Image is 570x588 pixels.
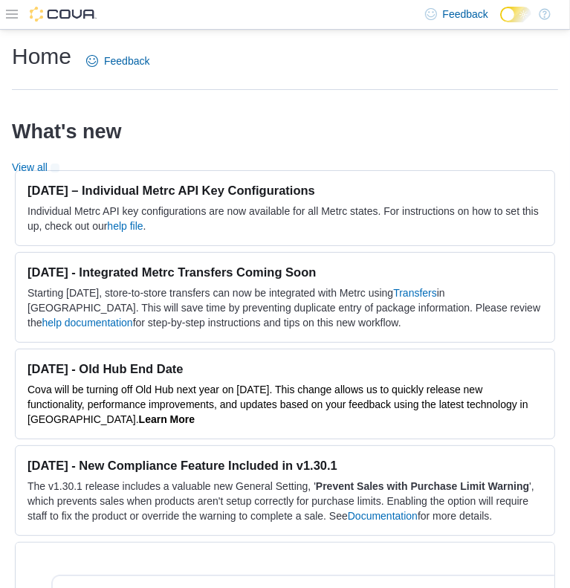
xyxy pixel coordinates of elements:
span: Dark Mode [500,22,501,23]
input: Dark Mode [500,7,531,22]
span: Feedback [104,54,149,68]
a: Feedback [80,46,155,76]
a: View allExternal link [12,161,59,173]
svg: External link [51,164,59,172]
span: Feedback [443,7,488,22]
h3: [DATE] - Integrated Metrc Transfers Coming Soon [27,265,543,280]
span: Cova will be turning off Old Hub next year on [DATE]. This change allows us to quickly release ne... [27,384,528,425]
h3: [DATE] – Individual Metrc API Key Configurations [27,183,543,198]
a: help file [107,220,143,232]
a: Learn More [139,413,195,425]
p: Starting [DATE], store-to-store transfers can now be integrated with Metrc using in [GEOGRAPHIC_D... [27,285,543,330]
h3: [DATE] - Old Hub End Date [27,361,543,376]
p: The v1.30.1 release includes a valuable new General Setting, ' ', which prevents sales when produ... [27,479,543,523]
a: Documentation [348,510,418,522]
strong: Prevent Sales with Purchase Limit Warning [316,480,529,492]
a: help documentation [42,317,132,329]
img: Cova [30,7,97,22]
h1: Home [12,42,71,71]
h2: What's new [12,120,121,143]
p: Individual Metrc API key configurations are now available for all Metrc states. For instructions ... [27,204,543,233]
h3: [DATE] - New Compliance Feature Included in v1.30.1 [27,458,543,473]
a: Transfers [393,287,437,299]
